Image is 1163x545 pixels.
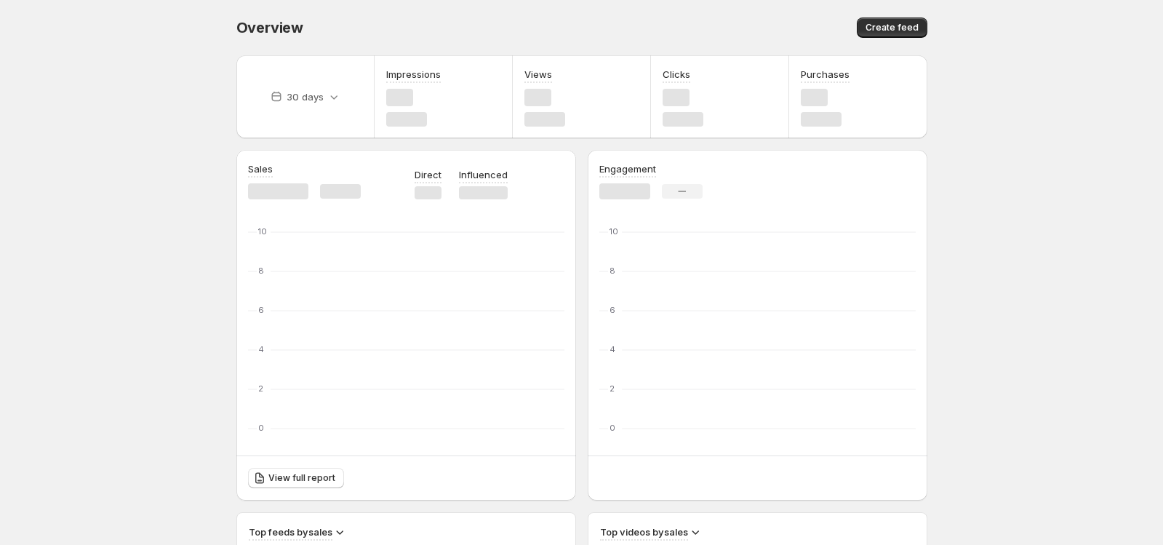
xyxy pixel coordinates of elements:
[866,22,919,33] span: Create feed
[610,226,618,236] text: 10
[610,266,615,276] text: 8
[249,525,332,539] h3: Top feeds by sales
[610,423,615,433] text: 0
[248,162,273,176] h3: Sales
[258,266,264,276] text: 8
[610,305,615,315] text: 6
[610,383,615,394] text: 2
[600,525,688,539] h3: Top videos by sales
[258,226,267,236] text: 10
[663,67,690,81] h3: Clicks
[599,162,656,176] h3: Engagement
[415,167,441,182] p: Direct
[459,167,508,182] p: Influenced
[236,19,303,36] span: Overview
[258,344,264,354] text: 4
[857,17,927,38] button: Create feed
[258,383,263,394] text: 2
[258,305,264,315] text: 6
[386,67,441,81] h3: Impressions
[801,67,850,81] h3: Purchases
[258,423,264,433] text: 0
[524,67,552,81] h3: Views
[248,468,344,488] a: View full report
[268,472,335,484] span: View full report
[610,344,615,354] text: 4
[287,89,324,104] p: 30 days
